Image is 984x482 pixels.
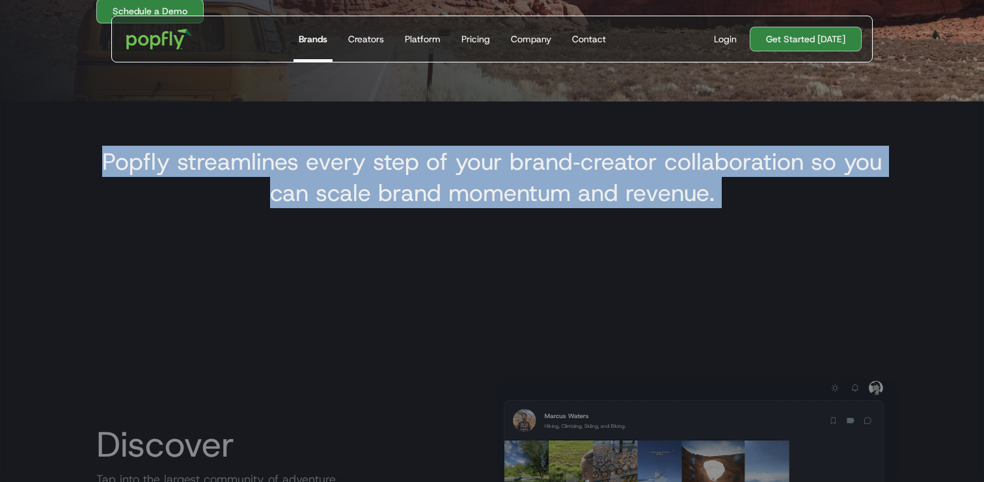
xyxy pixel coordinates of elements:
div: Brands [299,33,327,46]
div: Pricing [461,33,490,46]
a: Pricing [456,16,495,62]
a: home [117,20,201,59]
a: Platform [400,16,446,62]
div: Login [714,33,737,46]
h3: Discover [86,424,487,463]
h3: Popfly streamlines every step of your brand‑creator collaboration so you can scale brand momentum... [96,146,888,208]
a: Creators [343,16,389,62]
a: Brands [294,16,333,62]
div: Platform [405,33,441,46]
div: Contact [572,33,606,46]
div: Creators [348,33,384,46]
div: Company [511,33,551,46]
a: Get Started [DATE] [750,27,862,51]
a: Contact [567,16,611,62]
a: Login [709,33,742,46]
a: Company [506,16,556,62]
